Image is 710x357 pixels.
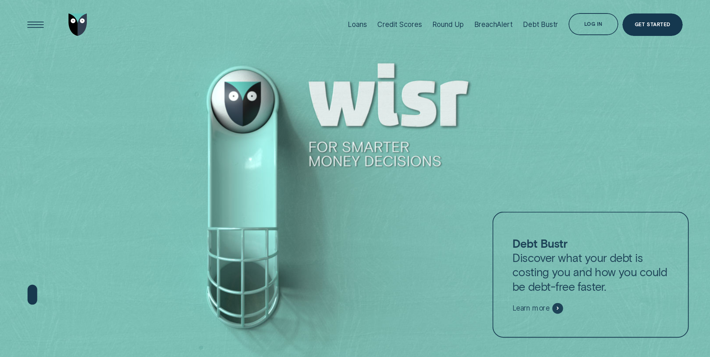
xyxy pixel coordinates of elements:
[492,212,689,338] a: Debt BustrDiscover what your debt is costing you and how you could be debt-free faster.Learn more
[569,13,618,36] button: Log in
[432,20,464,29] div: Round Up
[622,13,683,36] a: Get Started
[474,20,513,29] div: BreachAlert
[68,13,87,36] img: Wisr
[512,236,669,293] p: Discover what your debt is costing you and how you could be debt-free faster.
[512,304,549,313] span: Learn more
[348,20,367,29] div: Loans
[512,236,567,250] strong: Debt Bustr
[377,20,422,29] div: Credit Scores
[523,20,558,29] div: Debt Bustr
[24,13,47,36] button: Open Menu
